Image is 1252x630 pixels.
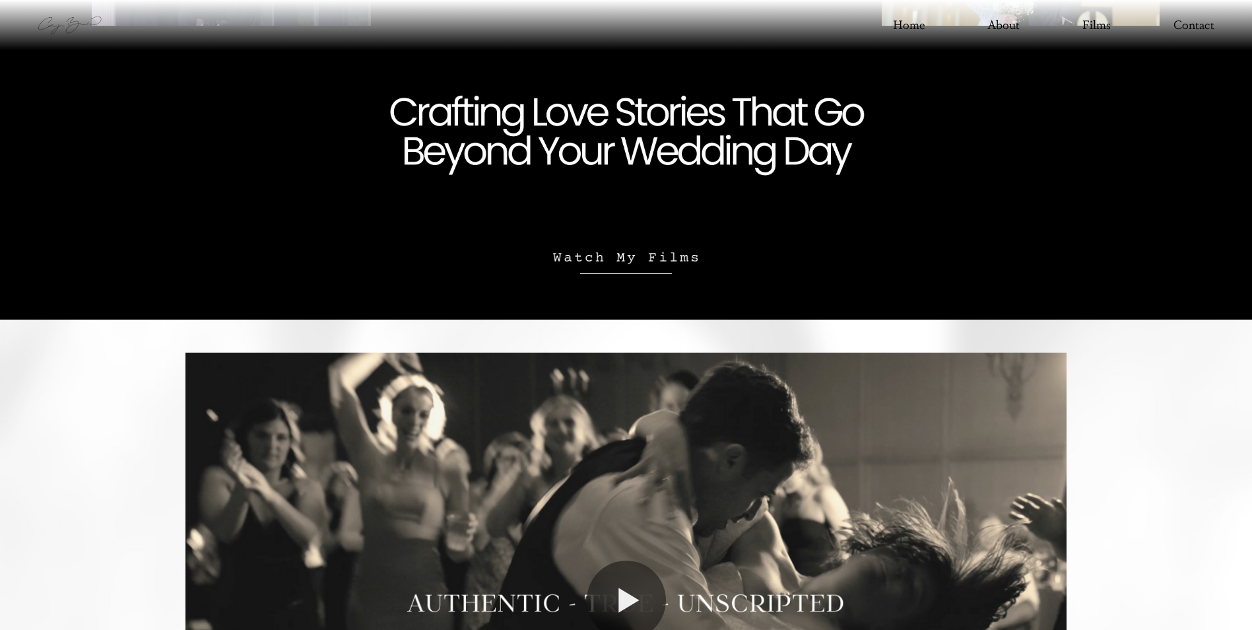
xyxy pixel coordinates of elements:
img: Camryn Bradshaw Films [38,13,102,38]
a: About [987,15,1020,36]
a: Films [1082,15,1111,36]
a: Contact [1173,15,1214,36]
a: Home [893,15,925,36]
